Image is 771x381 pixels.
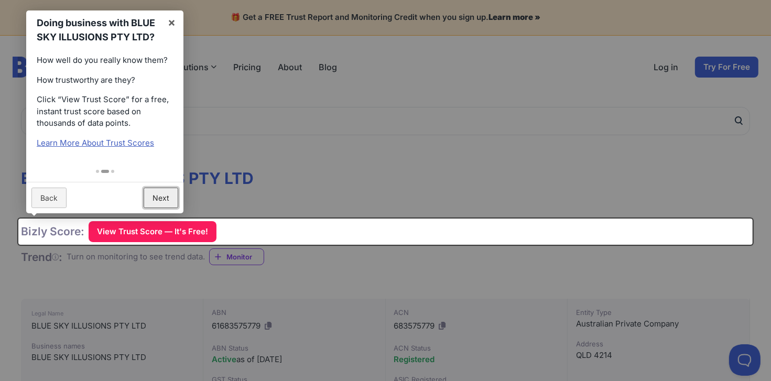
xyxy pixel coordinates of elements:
[144,188,178,208] a: Next
[160,10,183,34] a: ×
[37,138,154,148] a: Learn More About Trust Scores
[31,188,67,208] a: Back
[37,74,173,86] p: How trustworthy are they?
[37,16,159,44] h1: Doing business with BLUE SKY ILLUSIONS PTY LTD?
[37,94,173,129] p: Click “View Trust Score” for a free, instant trust score based on thousands of data points.
[37,55,173,67] p: How well do you really know them?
